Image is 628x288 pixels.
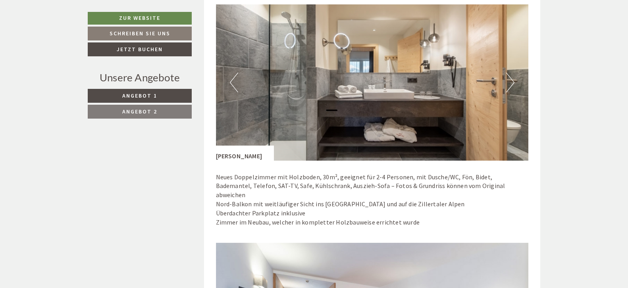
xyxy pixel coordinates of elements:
[506,73,514,92] button: Next
[216,4,529,161] img: image
[122,108,157,115] span: Angebot 2
[265,209,313,223] button: Senden
[230,73,238,92] button: Previous
[88,70,192,85] div: Unsere Angebote
[12,39,126,44] small: 16:10
[6,22,130,46] div: Guten Tag, wie können wir Ihnen helfen?
[88,12,192,25] a: Zur Website
[88,42,192,56] a: Jetzt buchen
[122,92,157,99] span: Angebot 1
[142,6,171,20] div: [DATE]
[216,146,274,161] div: [PERSON_NAME]
[216,173,529,227] p: Neues Doppelzimmer mit Holzboden, 30m², geeignet für 2-4 Personen, mit Dusche/WC, Fön, Bidet, Bad...
[12,23,126,30] div: [GEOGRAPHIC_DATA]
[88,27,192,40] a: Schreiben Sie uns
